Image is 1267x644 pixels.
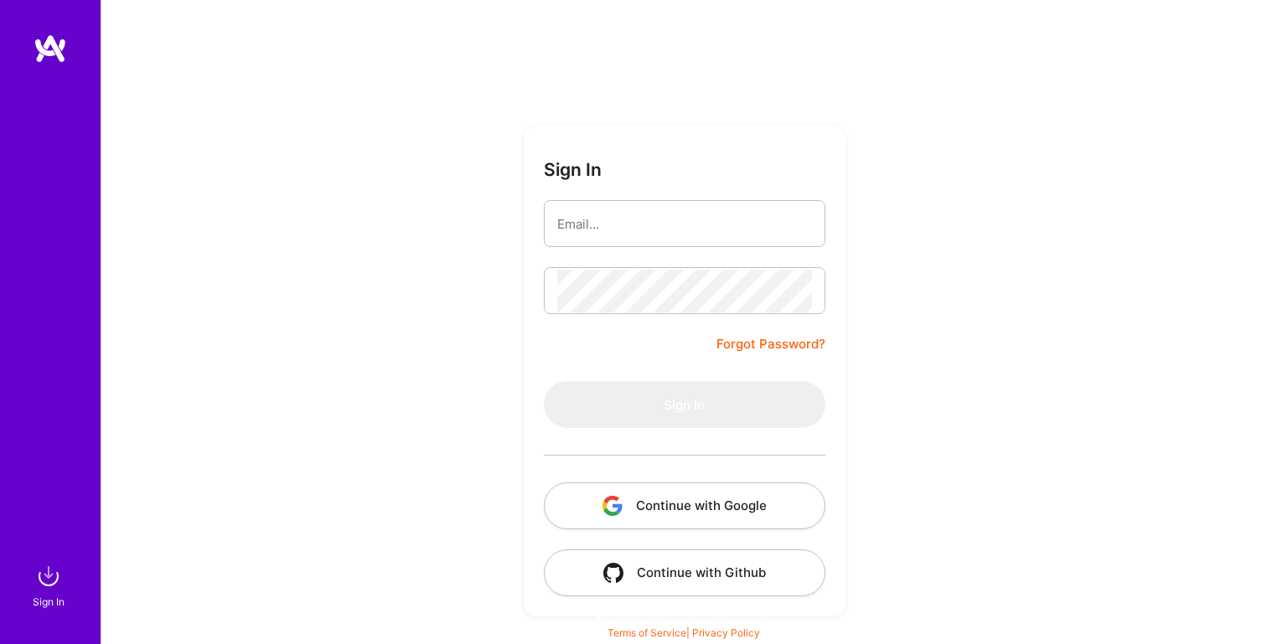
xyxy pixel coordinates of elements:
button: Sign In [544,381,825,428]
img: icon [602,496,623,516]
a: Privacy Policy [692,626,760,639]
a: sign inSign In [35,559,65,611]
img: sign in [32,559,65,593]
a: Terms of Service [608,626,686,639]
img: icon [603,563,623,583]
img: logo [34,33,67,64]
div: © 2025 ATeams Inc., All rights reserved. [101,594,1267,636]
button: Continue with Google [544,482,825,529]
input: Email... [557,203,812,245]
a: Forgot Password? [716,334,825,354]
div: Sign In [33,593,65,611]
h3: Sign In [544,159,602,180]
span: | [608,626,760,639]
button: Continue with Github [544,549,825,596]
